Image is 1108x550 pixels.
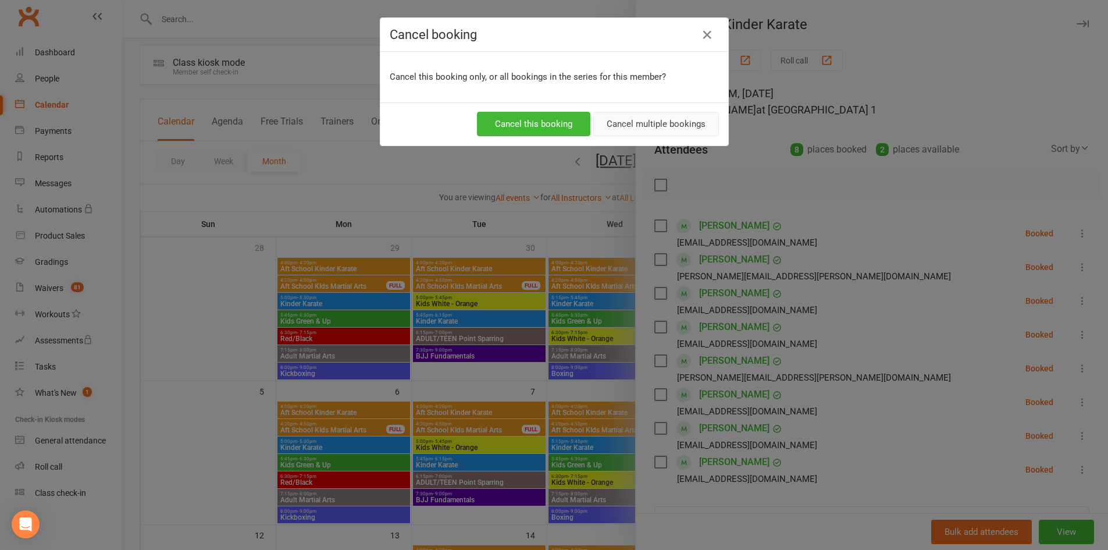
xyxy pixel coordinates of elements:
h4: Cancel booking [390,27,719,42]
p: Cancel this booking only, or all bookings in the series for this member? [390,70,719,84]
button: Cancel this booking [477,112,590,136]
button: Cancel multiple bookings [593,112,719,136]
button: Close [698,26,717,44]
div: Open Intercom Messenger [12,510,40,538]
